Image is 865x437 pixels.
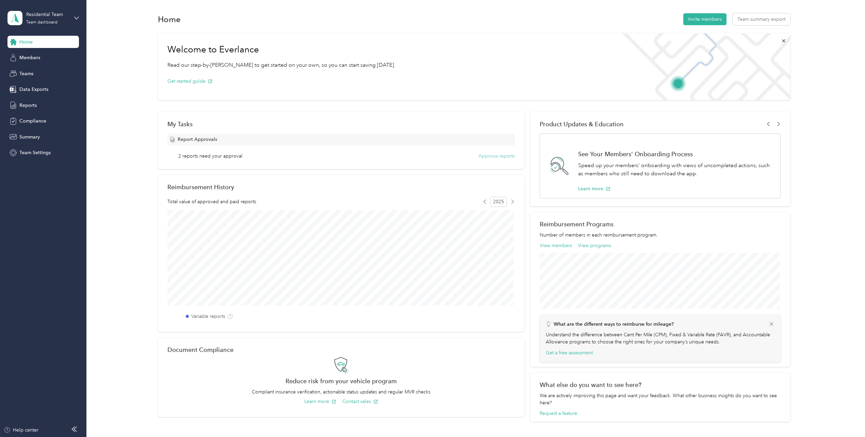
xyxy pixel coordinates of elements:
[554,321,674,328] p: What are the different ways to reimburse for mileage?
[167,78,213,85] button: Get started guide
[827,399,865,437] iframe: Everlance-gr Chat Button Frame
[19,38,33,46] span: Home
[178,136,217,143] span: Report Approvals
[167,120,515,128] div: My Tasks
[167,388,515,395] p: Compliant insurance verification, actionable status updates and regular MVR checks
[615,33,790,100] img: Welcome to everlance
[158,16,181,23] h1: Home
[342,398,378,405] button: Contact sales
[540,392,781,406] div: We are actively improving this page and want your feedback. What other business insights do you w...
[19,86,48,93] span: Data Exports
[540,242,572,249] button: View members
[546,349,593,356] button: Get a free assessment
[167,183,234,191] h2: Reimbursement History
[683,13,727,25] button: Invite members
[478,152,515,160] button: Approve reports
[19,149,51,156] span: Team Settings
[19,117,46,125] span: Compliance
[167,377,515,385] h2: Reduce risk from your vehicle program
[167,346,233,353] h2: Document Compliance
[19,54,40,61] span: Members
[540,221,781,228] h2: Reimbursement Programs
[304,398,336,405] button: Learn more
[19,102,37,109] span: Reports
[540,120,624,128] span: Product Updates & Education
[540,410,577,417] button: Request a feature
[191,313,225,320] label: Variable reports
[19,133,40,141] span: Summary
[490,197,507,207] span: 2025
[578,242,611,249] button: View programs
[26,20,58,25] div: Team dashboard
[167,61,395,69] p: Read our step-by-[PERSON_NAME] to get started on your own, so you can start saving [DATE].
[540,231,781,239] p: Number of members in each reimbursement program.
[19,70,33,77] span: Teams
[167,198,256,205] span: Total value of approved and paid reports
[546,331,775,345] p: Understand the difference between Cent Per Mile (CPM), Fixed & Variable Rate (FAVR), and Accounta...
[578,161,773,178] p: Speed up your members' onboarding with views of uncompleted actions, such as members who still ne...
[178,152,242,160] span: 2 reports need your approval
[4,426,38,434] button: Help center
[167,44,395,55] h1: Welcome to Everlance
[26,11,69,18] div: Residential Team
[540,381,781,388] div: What else do you want to see here?
[733,13,790,25] button: Team summary export
[578,150,773,158] h1: See Your Members' Onboarding Process
[578,185,610,192] button: Learn more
